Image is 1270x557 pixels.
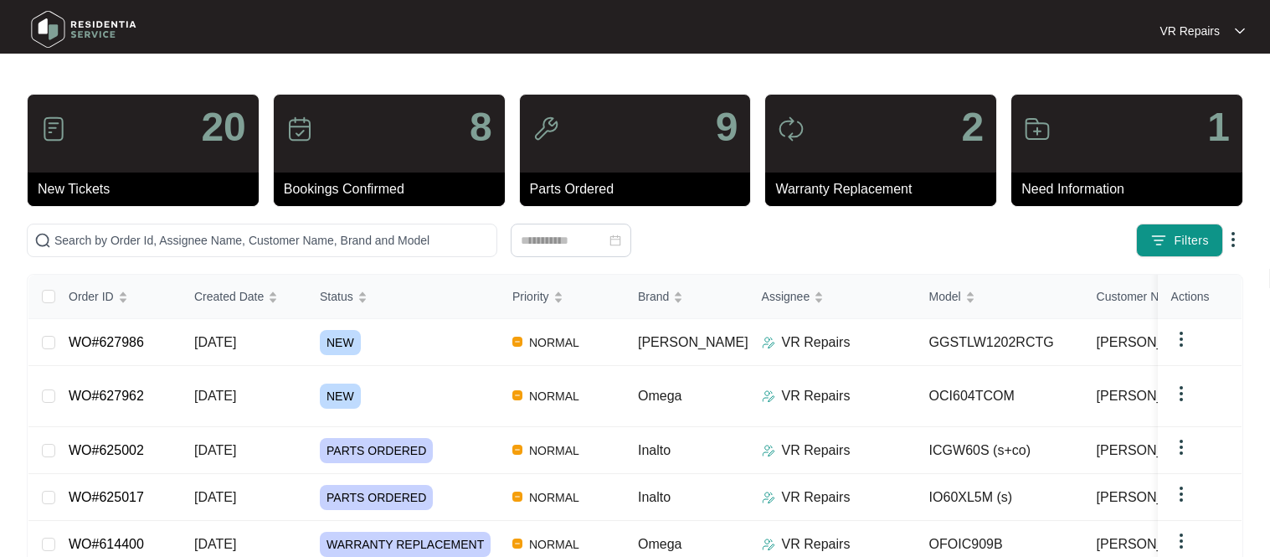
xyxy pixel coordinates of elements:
span: Assignee [762,287,810,306]
span: PARTS ORDERED [320,485,433,510]
th: Assignee [748,275,916,319]
p: VR Repairs [782,441,851,461]
img: Assigner Icon [762,538,775,551]
span: Filters [1174,232,1209,250]
td: GGSTLW1202RCTG [916,319,1083,366]
p: Parts Ordered [530,179,751,199]
span: Brand [638,287,669,306]
th: Order ID [55,275,181,319]
span: Customer Name [1097,287,1182,306]
img: dropdown arrow [1235,27,1245,35]
span: NORMAL [522,487,586,508]
p: 9 [716,107,738,147]
img: Assigner Icon [762,444,775,457]
td: IO60XL5M (s) [916,474,1083,521]
span: Omega [638,389,681,403]
th: Status [306,275,499,319]
span: NORMAL [522,386,586,406]
span: Created Date [194,287,264,306]
th: Customer Name [1083,275,1251,319]
img: icon [286,116,313,142]
img: icon [40,116,67,142]
td: OCI604TCOM [916,366,1083,427]
span: [DATE] [194,335,236,349]
img: dropdown arrow [1171,329,1191,349]
span: [PERSON_NAME] [1097,487,1207,508]
th: Created Date [181,275,306,319]
span: NEW [320,330,361,355]
span: NORMAL [522,534,586,554]
span: [DATE] [194,490,236,504]
img: filter icon [1150,232,1167,249]
img: Vercel Logo [512,492,522,502]
span: Omega [638,537,681,551]
p: Warranty Replacement [775,179,996,199]
span: NORMAL [522,441,586,461]
img: residentia service logo [25,4,142,54]
img: Assigner Icon [762,389,775,403]
img: Vercel Logo [512,539,522,549]
span: [DATE] [194,537,236,551]
img: icon [532,116,559,142]
img: icon [1024,116,1051,142]
span: Model [929,287,961,306]
span: Priority [512,287,549,306]
img: Vercel Logo [512,445,522,455]
span: [PERSON_NAME] [1097,386,1207,406]
img: dropdown arrow [1171,531,1191,551]
span: [PERSON_NAME] [1097,333,1207,353]
p: 2 [961,107,984,147]
img: dropdown arrow [1171,384,1191,404]
td: ICGW60S (s+co) [916,427,1083,474]
span: Inalto [638,490,671,504]
img: Assigner Icon [762,336,775,349]
a: WO#614400 [69,537,144,551]
a: WO#627986 [69,335,144,349]
a: WO#625017 [69,490,144,504]
span: [PERSON_NAME] [638,335,748,349]
span: NEW [320,384,361,409]
span: [PERSON_NAME] [1097,441,1207,461]
p: New Tickets [38,179,259,199]
p: 20 [201,107,245,147]
img: Vercel Logo [512,390,522,400]
p: VR Repairs [782,534,851,554]
input: Search by Order Id, Assignee Name, Customer Name, Brand and Model [54,231,490,250]
img: dropdown arrow [1223,230,1243,250]
img: icon [778,116,805,142]
button: filter iconFilters [1136,224,1223,257]
span: [PERSON_NAME] [1097,534,1207,554]
img: Assigner Icon [762,491,775,504]
span: NORMAL [522,333,586,353]
th: Brand [625,275,748,319]
span: Status [320,287,353,306]
th: Priority [499,275,625,319]
p: VR Repairs [1159,23,1220,39]
img: dropdown arrow [1171,437,1191,457]
p: Need Information [1021,179,1242,199]
p: Bookings Confirmed [284,179,505,199]
span: Inalto [638,443,671,457]
img: search-icon [34,232,51,249]
span: WARRANTY REPLACEMENT [320,532,491,557]
span: PARTS ORDERED [320,438,433,463]
img: dropdown arrow [1171,484,1191,504]
p: VR Repairs [782,386,851,406]
a: WO#625002 [69,443,144,457]
a: WO#627962 [69,389,144,403]
th: Actions [1158,275,1242,319]
p: 1 [1207,107,1230,147]
p: VR Repairs [782,487,851,508]
th: Model [916,275,1083,319]
span: [DATE] [194,443,236,457]
img: Vercel Logo [512,337,522,347]
span: [DATE] [194,389,236,403]
p: VR Repairs [782,333,851,353]
span: Order ID [69,287,114,306]
p: 8 [470,107,492,147]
